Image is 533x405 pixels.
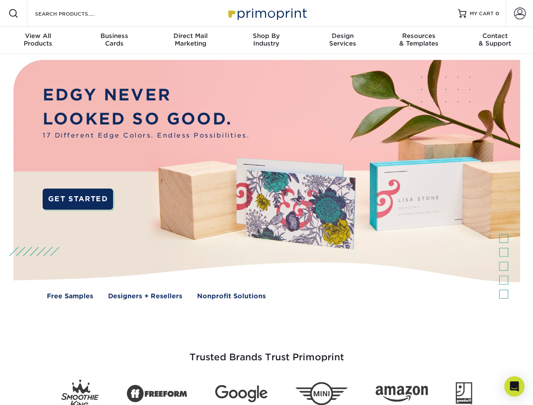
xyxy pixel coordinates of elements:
a: Resources& Templates [381,27,457,54]
img: Amazon [376,386,428,402]
span: MY CART [470,10,494,17]
span: Shop By [228,32,304,40]
input: SEARCH PRODUCTS..... [34,8,116,19]
a: Nonprofit Solutions [197,292,266,301]
a: GET STARTED [43,189,113,210]
div: Cards [76,32,152,47]
iframe: Google Customer Reviews [2,379,72,402]
span: Design [305,32,381,40]
a: Designers + Resellers [108,292,182,301]
div: & Support [457,32,533,47]
div: & Templates [381,32,457,47]
img: Goodwill [456,382,472,405]
p: LOOKED SO GOOD. [43,107,249,131]
span: 17 Different Edge Colors. Endless Possibilities. [43,131,249,140]
span: Business [76,32,152,40]
div: Open Intercom Messenger [504,376,525,397]
h3: Trusted Brands Trust Primoprint [20,332,514,373]
span: 0 [495,11,499,16]
a: Shop ByIndustry [228,27,304,54]
img: Primoprint [225,4,309,22]
div: Marketing [152,32,228,47]
div: Industry [228,32,304,47]
a: DesignServices [305,27,381,54]
span: Contact [457,32,533,40]
div: Services [305,32,381,47]
a: Contact& Support [457,27,533,54]
p: EDGY NEVER [43,83,249,107]
span: Direct Mail [152,32,228,40]
a: BusinessCards [76,27,152,54]
a: Direct MailMarketing [152,27,228,54]
span: Resources [381,32,457,40]
img: Google [215,385,268,402]
a: Free Samples [47,292,93,301]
